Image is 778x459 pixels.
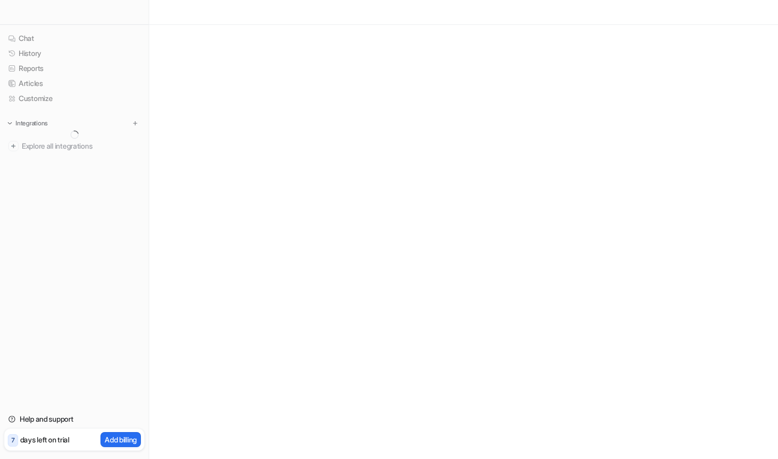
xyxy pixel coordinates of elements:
span: Explore all integrations [22,138,140,154]
img: menu_add.svg [132,120,139,127]
a: Help and support [4,412,145,426]
a: Reports [4,61,145,76]
p: days left on trial [20,434,69,445]
img: explore all integrations [8,141,19,151]
a: History [4,46,145,61]
a: Customize [4,91,145,106]
a: Explore all integrations [4,139,145,153]
a: Articles [4,76,145,91]
button: Add billing [100,432,141,447]
p: Integrations [16,119,48,127]
p: Add billing [105,434,137,445]
p: 7 [11,436,15,445]
a: Chat [4,31,145,46]
img: expand menu [6,120,13,127]
button: Integrations [4,118,51,128]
